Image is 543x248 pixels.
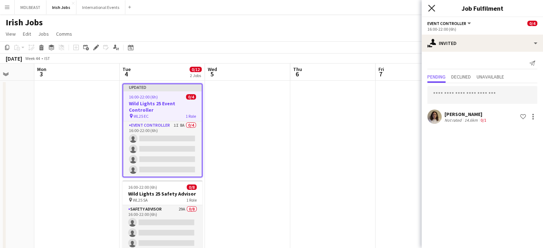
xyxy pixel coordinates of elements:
span: 6 [292,70,302,78]
div: [PERSON_NAME] [444,111,488,117]
app-card-role: Event Controller1I8A0/416:00-22:00 (6h) [123,121,202,177]
span: Event Controller [427,21,466,26]
span: 4 [121,70,131,78]
h1: Irish Jobs [6,17,43,28]
div: Updated [123,84,202,90]
span: Fri [378,66,384,72]
span: 5 [207,70,217,78]
span: 0/12 [190,67,202,72]
span: Unavailable [477,74,504,79]
div: [DATE] [6,55,22,62]
span: Comms [56,31,72,37]
span: Week 44 [24,56,41,61]
span: Jobs [38,31,49,37]
span: 0/4 [186,94,196,100]
span: WL25 SA [133,197,148,203]
span: 1 Role [186,113,196,119]
span: Pending [427,74,446,79]
div: IST [44,56,50,61]
a: Jobs [35,29,52,39]
a: Comms [53,29,75,39]
h3: Job Fulfilment [422,4,543,13]
h3: Wild Lights 25 Event Controller [123,100,202,113]
div: Invited [422,35,543,52]
span: 16:00-22:00 (6h) [128,184,157,190]
span: 3 [36,70,46,78]
app-job-card: Updated16:00-22:00 (6h)0/4Wild Lights 25 Event Controller WL25 EC1 RoleEvent Controller1I8A0/416:... [122,83,202,177]
span: 1 Role [186,197,197,203]
a: View [3,29,19,39]
button: Irish Jobs [46,0,76,14]
span: 0/8 [187,184,197,190]
span: Edit [23,31,31,37]
button: MDLBEAST [15,0,46,14]
span: 7 [377,70,384,78]
span: Tue [122,66,131,72]
span: Mon [37,66,46,72]
h3: Wild Lights 25 Safety Advisor [122,191,202,197]
button: Event Controller [427,21,472,26]
span: Declined [451,74,471,79]
a: Edit [20,29,34,39]
span: Wed [208,66,217,72]
div: 14.6km [463,117,479,123]
span: WL25 EC [134,113,149,119]
span: View [6,31,16,37]
span: 16:00-22:00 (6h) [129,94,158,100]
span: Thu [293,66,302,72]
app-skills-label: 0/1 [481,117,486,123]
span: 0/4 [527,21,537,26]
button: International Events [76,0,125,14]
div: 2 Jobs [190,73,201,78]
div: Not rated [444,117,463,123]
div: 16:00-22:00 (6h) [427,26,537,32]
